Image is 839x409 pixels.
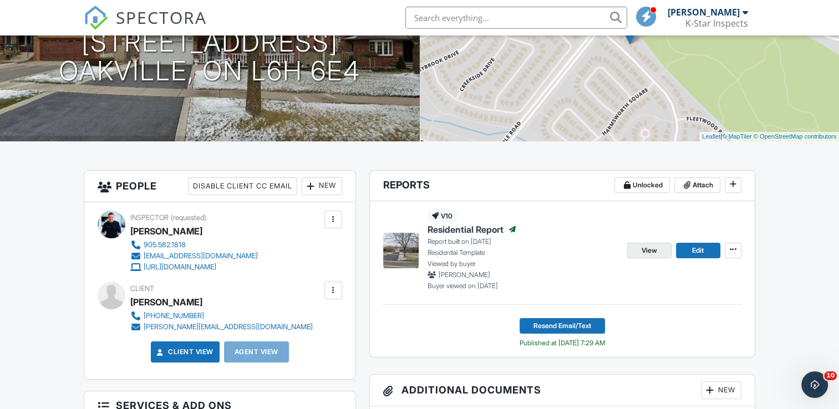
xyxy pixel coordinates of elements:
[801,371,828,398] iframe: Intercom live chat
[84,15,207,38] a: SPECTORA
[701,381,741,399] div: New
[130,284,154,293] span: Client
[702,133,720,140] a: Leaflet
[668,7,740,18] div: [PERSON_NAME]
[824,371,837,380] span: 10
[84,171,355,202] h3: People
[130,262,258,273] a: [URL][DOMAIN_NAME]
[188,177,297,195] div: Disable Client CC Email
[144,311,204,320] div: [PHONE_NUMBER]
[130,294,202,310] div: [PERSON_NAME]
[754,133,836,140] a: © OpenStreetMap contributors
[130,310,313,321] a: [PHONE_NUMBER]
[130,213,169,222] span: Inspector
[130,239,258,250] a: 905.582.1818
[84,6,108,30] img: The Best Home Inspection Software - Spectora
[144,263,216,272] div: [URL][DOMAIN_NAME]
[144,241,186,249] div: 905.582.1818
[144,252,258,260] div: [EMAIL_ADDRESS][DOMAIN_NAME]
[685,18,748,29] div: K-Star Inspects
[155,346,213,357] a: Client View
[130,250,258,262] a: [EMAIL_ADDRESS][DOMAIN_NAME]
[699,132,839,141] div: |
[302,177,342,195] div: New
[370,375,755,406] h3: Additional Documents
[144,323,313,331] div: [PERSON_NAME][EMAIL_ADDRESS][DOMAIN_NAME]
[130,321,313,333] a: [PERSON_NAME][EMAIL_ADDRESS][DOMAIN_NAME]
[722,133,752,140] a: © MapTiler
[130,223,202,239] div: [PERSON_NAME]
[116,6,207,29] span: SPECTORA
[405,7,627,29] input: Search everything...
[171,213,206,222] span: (requested)
[59,28,360,86] h1: [STREET_ADDRESS] Oakville, ON L6H 6E4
